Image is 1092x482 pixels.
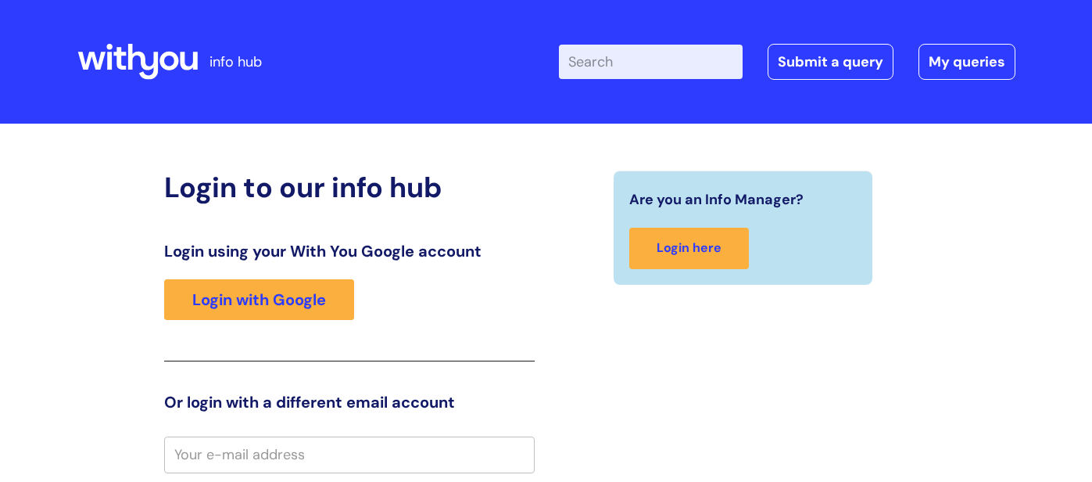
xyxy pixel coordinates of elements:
[918,44,1015,80] a: My queries
[559,45,743,79] input: Search
[164,437,535,473] input: Your e-mail address
[768,44,893,80] a: Submit a query
[209,49,262,74] p: info hub
[164,279,354,320] a: Login with Google
[164,242,535,261] h3: Login using your With You Google account
[164,393,535,412] h3: Or login with a different email account
[164,171,535,204] h2: Login to our info hub
[629,228,749,269] a: Login here
[629,187,804,212] span: Are you an Info Manager?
